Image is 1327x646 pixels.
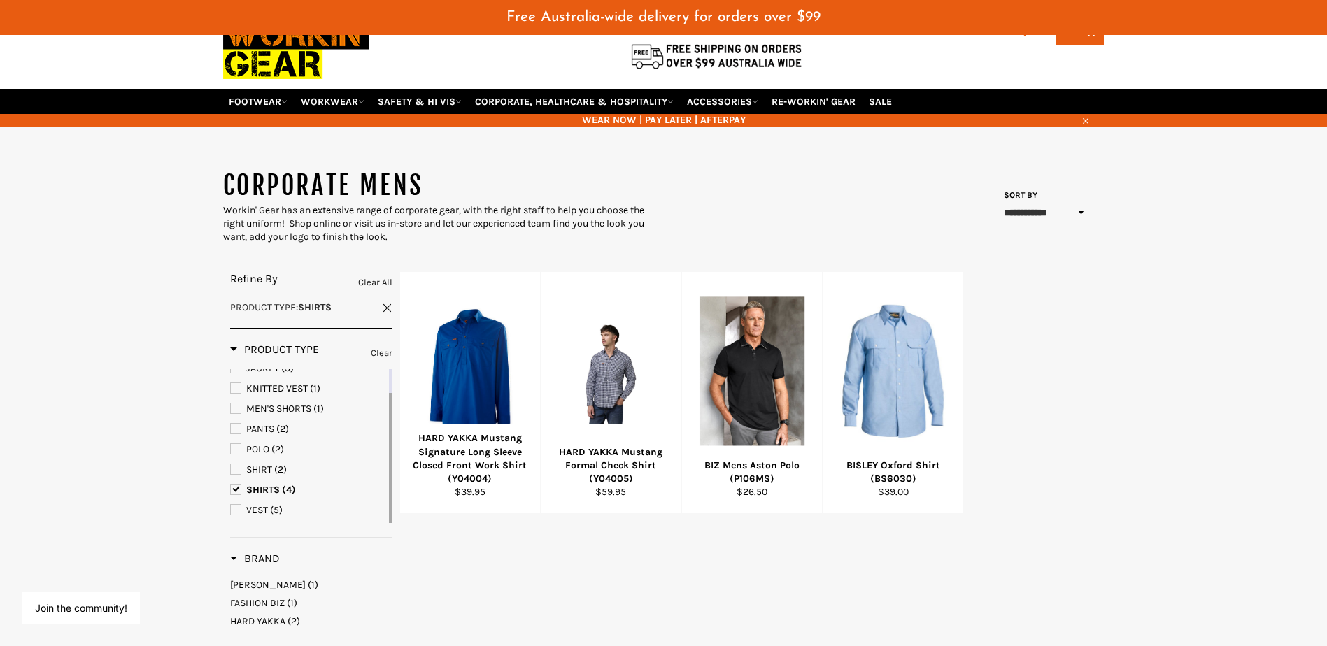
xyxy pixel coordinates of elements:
div: BIZ Mens Aston Polo (P106MS) [690,459,814,486]
a: HARD YAKKA [230,615,392,628]
span: FASHION BIZ [230,597,285,609]
span: (2) [271,443,284,455]
a: WORKWEAR [295,89,370,114]
div: Workin' Gear has an extensive range of corporate gear, with the right staff to help you choose th... [223,203,664,244]
a: PANTS [230,422,386,437]
a: SHIRT [230,462,386,478]
a: RE-WORKIN' GEAR [766,89,861,114]
a: CORPORATE, HEALTHCARE & HOSPITALITY [469,89,679,114]
span: (5) [281,362,294,374]
span: (2) [274,464,287,475]
span: (5) [270,504,283,516]
span: (4) [282,484,296,496]
strong: SHIRTS [298,301,332,313]
a: SAFETY & HI VIS [372,89,467,114]
span: WEAR NOW | PAY LATER | AFTERPAY [223,113,1105,127]
a: ACCESSORIES [681,89,764,114]
span: (2) [288,615,300,627]
a: HARD YAKKA Mustang Signature Long Sleeve Closed Front Work Shirt (Y04004)HARD YAKKA Mustang Signa... [399,272,541,514]
a: FASHION BIZ [230,596,392,610]
a: FOOTWEAR [223,89,293,114]
span: POLO [246,443,269,455]
a: POLO [230,442,386,457]
span: Free Australia-wide delivery for orders over $99 [506,10,821,24]
span: Product Type [230,343,319,356]
span: Product Type [230,301,296,313]
div: BISLEY Oxford Shirt (BS6030) [832,459,955,486]
a: BISLEY [230,578,392,591]
span: (1) [308,579,318,591]
a: VEST [230,503,386,518]
span: (2) [276,423,289,435]
a: BISLEY Oxford Shirt (BS6030)BISLEY Oxford Shirt (BS6030)$39.00 [822,272,963,514]
h3: Brand [230,552,280,566]
button: Join the community! [35,602,127,614]
h1: CORPORATE MENS [223,168,664,203]
div: HARD YAKKA Mustang Formal Check Shirt (Y04005) [550,445,673,486]
a: SALE [863,89,897,114]
span: : [230,301,332,313]
span: SHIRT [246,464,272,475]
a: MEN'S SHORTS [230,401,386,417]
div: HARD YAKKA Mustang Signature Long Sleeve Closed Front Work Shirt (Y04004) [409,431,532,485]
h3: Product Type [230,343,319,357]
span: Brand [230,552,280,565]
a: Product Type:SHIRTS [230,301,392,314]
a: SHIRTS [230,482,386,498]
a: Clear [371,345,392,361]
span: SHIRTS [246,484,280,496]
a: KNITTED VEST [230,381,386,396]
span: (1) [310,382,320,394]
span: (1) [313,403,324,415]
span: PANTS [246,423,274,435]
span: HARD YAKKA [230,615,285,627]
span: VEST [246,504,268,516]
span: JACKET [246,362,279,374]
span: (1) [287,597,297,609]
label: Sort by [1000,189,1038,201]
a: BIZ Mens Aston Polo (P106MS)BIZ Mens Aston Polo (P106MS)$26.50 [681,272,823,514]
span: Refine By [230,272,278,285]
a: Clear All [358,275,392,290]
a: HARD YAKKA Mustang Formal Check Shirt (Y04005)HARD YAKKA Mustang Formal Check Shirt (Y04005)$59.95 [540,272,681,514]
span: [PERSON_NAME] [230,579,306,591]
span: MEN'S SHORTS [246,403,311,415]
img: Flat $9.95 shipping Australia wide [629,41,804,71]
img: Workin Gear leaders in Workwear, Safety Boots, PPE, Uniforms. Australia's No.1 in Workwear [223,10,369,89]
span: KNITTED VEST [246,382,308,394]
